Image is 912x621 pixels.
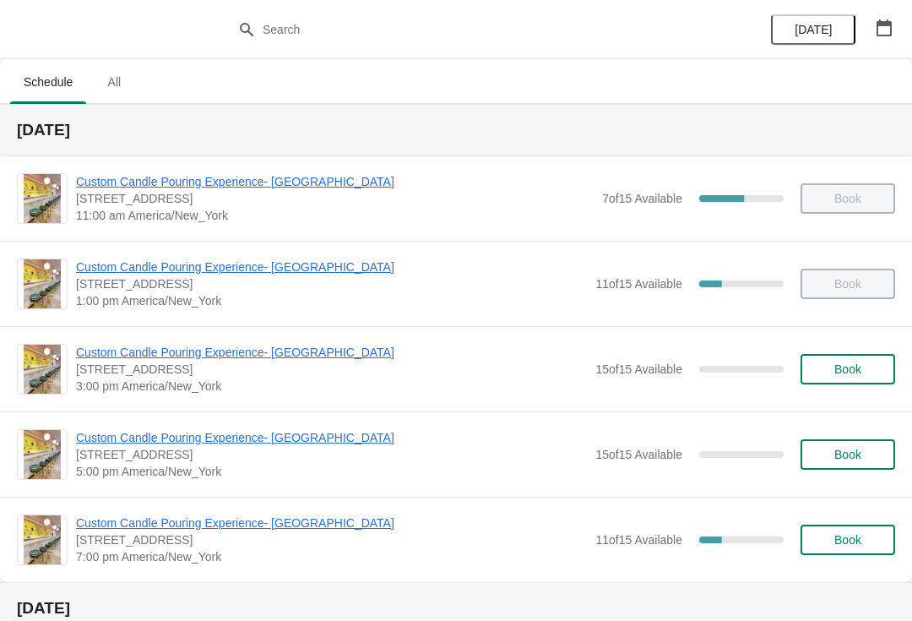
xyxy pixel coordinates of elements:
img: Custom Candle Pouring Experience- Delray Beach | 415 East Atlantic Avenue, Delray Beach, FL, USA ... [24,345,61,394]
img: Custom Candle Pouring Experience- Delray Beach | 415 East Atlantic Avenue, Delray Beach, FL, USA ... [24,174,61,223]
span: [STREET_ADDRESS] [76,190,594,207]
input: Search [262,14,684,45]
img: Custom Candle Pouring Experience- Delray Beach | 415 East Atlantic Avenue, Delray Beach, FL, USA ... [24,259,61,308]
span: 3:00 pm America/New_York [76,378,587,395]
img: Custom Candle Pouring Experience- Delray Beach | 415 East Atlantic Avenue, Delray Beach, FL, USA ... [24,430,61,479]
span: [DATE] [795,23,832,36]
span: Schedule [10,67,86,97]
span: 5:00 pm America/New_York [76,463,587,480]
span: 7 of 15 Available [602,192,682,205]
span: 15 of 15 Available [595,362,682,376]
button: Book [801,354,895,384]
span: [STREET_ADDRESS] [76,446,587,463]
span: 11 of 15 Available [595,533,682,547]
span: Custom Candle Pouring Experience- [GEOGRAPHIC_DATA] [76,515,587,531]
span: Book [834,362,861,376]
span: 7:00 pm America/New_York [76,548,587,565]
span: 11:00 am America/New_York [76,207,594,224]
span: 15 of 15 Available [595,448,682,461]
span: All [93,67,135,97]
button: Book [801,525,895,555]
span: 11 of 15 Available [595,277,682,291]
span: Custom Candle Pouring Experience- [GEOGRAPHIC_DATA] [76,344,587,361]
h2: [DATE] [17,600,895,617]
span: Custom Candle Pouring Experience- [GEOGRAPHIC_DATA] [76,173,594,190]
button: Book [801,439,895,470]
button: [DATE] [771,14,855,45]
span: [STREET_ADDRESS] [76,361,587,378]
h2: [DATE] [17,122,895,139]
span: [STREET_ADDRESS] [76,531,587,548]
span: 1:00 pm America/New_York [76,292,587,309]
span: Custom Candle Pouring Experience- [GEOGRAPHIC_DATA] [76,429,587,446]
span: [STREET_ADDRESS] [76,275,587,292]
span: Book [834,448,861,461]
span: Book [834,533,861,547]
span: Custom Candle Pouring Experience- [GEOGRAPHIC_DATA] [76,259,587,275]
img: Custom Candle Pouring Experience- Delray Beach | 415 East Atlantic Avenue, Delray Beach, FL, USA ... [24,515,61,564]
